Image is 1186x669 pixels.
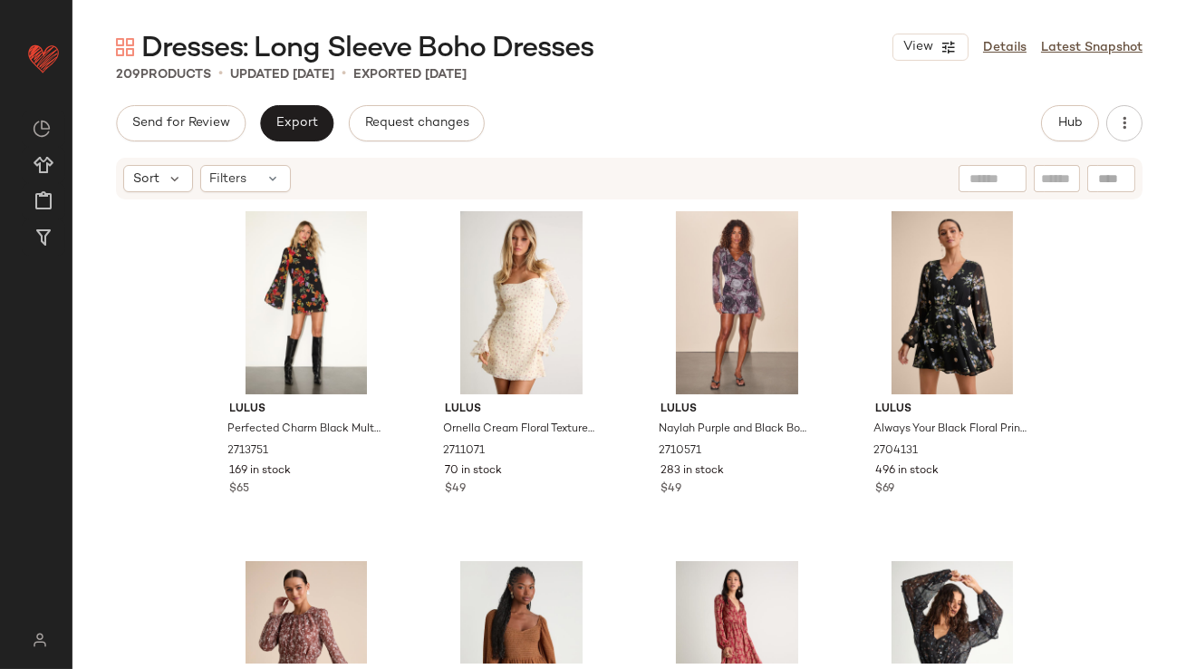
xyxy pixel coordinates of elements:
[445,463,502,480] span: 70 in stock
[902,40,933,54] span: View
[133,170,159,189] span: Sort
[445,481,466,498] span: $49
[116,68,140,82] span: 209
[131,116,230,131] span: Send for Review
[275,116,318,131] span: Export
[22,633,57,647] img: svg%3e
[349,105,485,141] button: Request changes
[861,211,1043,394] img: 2704131_01_hero_2025-07-28.jpg
[230,463,292,480] span: 169 in stock
[1057,116,1083,131] span: Hub
[660,402,814,418] span: Lulus
[660,481,681,498] span: $49
[342,63,346,85] span: •
[228,422,381,438] span: Perfected Charm Black Multi Floral Bell Sleeve Mini Shift Dress
[1041,105,1099,141] button: Hub
[445,402,598,418] span: Lulus
[875,463,939,480] span: 496 in stock
[646,211,828,394] img: 2710571_06_fullbody_2025-08-04.jpg
[230,65,334,84] p: updated [DATE]
[659,422,812,438] span: Naylah Purple and Black Boho Print Mesh Long Sleeve Mini Dress
[228,443,269,460] span: 2713751
[218,63,223,85] span: •
[210,170,247,189] span: Filters
[430,211,612,394] img: 2711071_01_hero_2025-08-18.jpg
[364,116,469,131] span: Request changes
[660,463,724,480] span: 283 in stock
[659,443,701,460] span: 2710571
[216,211,398,394] img: 2713751_06_fullbody_2025-08-20.jpg
[25,40,62,76] img: heart_red.DM2ytmEG.svg
[892,34,969,61] button: View
[443,422,596,438] span: Ornella Cream Floral Textured Long Sleeve Mini Dress
[116,65,211,84] div: Products
[141,31,593,67] span: Dresses: Long Sleeve Boho Dresses
[875,402,1028,418] span: Lulus
[983,38,1027,57] a: Details
[230,402,383,418] span: Lulus
[33,120,51,138] img: svg%3e
[1041,38,1143,57] a: Latest Snapshot
[875,481,894,498] span: $69
[873,422,1027,438] span: Always Your Black Floral Print Long Sleeve Skater Dress
[353,65,467,84] p: Exported [DATE]
[116,38,134,56] img: svg%3e
[230,481,250,498] span: $65
[116,105,246,141] button: Send for Review
[260,105,333,141] button: Export
[873,443,918,460] span: 2704131
[443,443,485,460] span: 2711071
